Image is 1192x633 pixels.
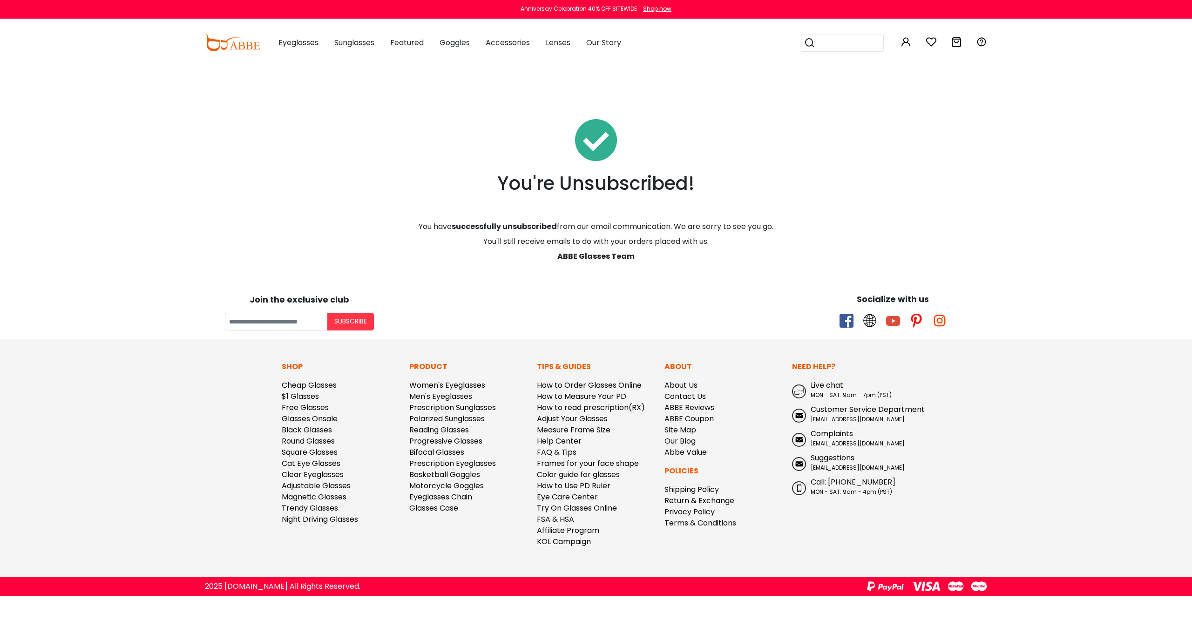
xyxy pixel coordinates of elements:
a: Adjust Your Glasses [537,413,608,424]
span: instagram [933,314,947,328]
span: Goggles [440,37,470,48]
a: Cheap Glasses [282,380,337,391]
a: Glasses Case [409,503,458,513]
a: Glasses Onsale [282,413,338,424]
a: Our Blog [664,436,696,446]
span: facebook [840,314,853,328]
a: Help Center [537,436,582,446]
a: Motorcycle Goggles [409,480,484,491]
span: Customer Service Department [811,404,925,415]
a: Try On Glasses Online [537,503,617,513]
a: Square Glasses [282,447,338,458]
a: Return & Exchange [664,495,734,506]
p: Need Help? [792,361,910,372]
span: successfully unsubscribed [452,221,557,232]
div: Shop now [643,5,671,13]
a: Eyeglasses Chain [409,492,472,502]
a: Color guide for glasses [537,469,620,480]
a: Magnetic Glasses [282,492,346,502]
a: FSA & HSA [537,514,574,525]
span: [EMAIL_ADDRESS][DOMAIN_NAME] [811,415,905,423]
a: Polarized Sunglasses [409,413,485,424]
div: You'll still receive emails to do with your orders placed with us. [7,232,1185,251]
a: $1 Glasses [282,391,319,402]
img: abbeglasses.com [205,34,260,51]
a: Contact Us [664,391,706,402]
a: Affiliate Program [537,525,599,536]
a: Privacy Policy [664,506,715,517]
a: Men's Eyeglasses [409,391,472,402]
span: Lenses [546,37,570,48]
a: Black Glasses [282,424,332,435]
a: Clear Eyeglasses [282,469,344,480]
a: Basketball Goggles [409,469,480,480]
a: Progressive Glasses [409,436,482,446]
p: Product [409,361,528,372]
a: ABBE Coupon [664,413,714,424]
a: Night Driving Glasses [282,514,358,525]
a: Prescription Eyeglasses [409,458,496,469]
p: Tips & Guides [537,361,655,372]
div: Socialize with us [601,293,1185,305]
a: Frames for your face shape [537,458,639,469]
a: Shipping Policy [664,484,719,495]
a: How to Order Glasses Online [537,380,642,391]
a: FAQ & Tips [537,447,576,458]
a: Call: [PHONE_NUMBER] MON - SAT: 9am - 4pm (PST) [792,477,910,496]
a: Reading Glasses [409,424,469,435]
a: How to Measure Your PD [537,391,626,402]
a: KOL Campaign [537,536,591,547]
a: Suggestions [EMAIL_ADDRESS][DOMAIN_NAME] [792,452,910,472]
input: Your email [225,313,327,330]
a: Prescription Sunglasses [409,402,496,413]
a: How to Use PD Ruler [537,480,610,491]
span: twitter [863,314,877,328]
div: You have from our email communication. We are sorry to see you go. [7,214,1185,232]
span: MON - SAT: 9am - 4pm (PST) [811,488,892,496]
a: How to read prescription(RX) [537,402,645,413]
a: Trendy Glasses [282,503,338,513]
a: ABBE Reviews [664,402,714,413]
p: About [664,361,783,372]
a: Measure Frame Size [537,424,610,435]
a: Abbe Value [664,447,707,458]
span: [EMAIL_ADDRESS][DOMAIN_NAME] [811,464,905,471]
span: Our Story [586,37,621,48]
span: Featured [390,37,424,48]
img: Unsubscribed [575,112,617,161]
a: Terms & Conditions [664,518,736,528]
span: youtube [886,314,900,328]
div: Anniversay Celebration 40% OFF SITEWIDE [521,5,637,13]
a: Women's Eyeglasses [409,380,485,391]
a: Adjustable Glasses [282,480,351,491]
a: Site Map [664,424,696,435]
a: Live chat MON - SAT: 9am - 7pm (PST) [792,380,910,399]
a: Cat Eye Glasses [282,458,340,469]
button: Subscribe [327,313,374,330]
a: Shop now [638,5,671,13]
span: Complaints [811,428,853,439]
a: Round Glasses [282,436,335,446]
span: Call: [PHONE_NUMBER] [811,477,895,487]
p: Policies [664,465,783,477]
a: Free Glasses [282,402,329,413]
span: Live chat [811,380,843,391]
a: Eye Care Center [537,492,598,502]
a: Bifocal Glasses [409,447,464,458]
span: Eyeglasses [278,37,318,48]
a: About Us [664,380,698,391]
span: [EMAIL_ADDRESS][DOMAIN_NAME] [811,439,905,447]
h1: You're Unsubscribed! [7,172,1185,195]
div: 2025 [DOMAIN_NAME] All Rights Reserved. [205,581,360,592]
span: Suggestions [811,452,854,463]
a: Complaints [EMAIL_ADDRESS][DOMAIN_NAME] [792,428,910,448]
span: pinterest [909,314,923,328]
p: Shop [282,361,400,372]
span: Accessories [486,37,530,48]
span: MON - SAT: 9am - 7pm (PST) [811,391,892,399]
div: Join the exclusive club [7,291,591,306]
a: Customer Service Department [EMAIL_ADDRESS][DOMAIN_NAME] [792,404,910,424]
span: ABBE Glasses Team [557,251,635,262]
span: Sunglasses [334,37,374,48]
